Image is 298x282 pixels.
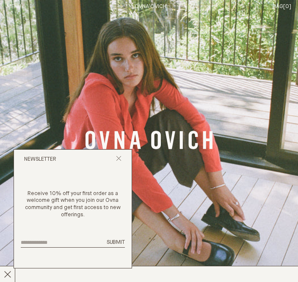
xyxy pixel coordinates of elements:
button: Close popup [116,156,121,164]
span: Submit [107,240,125,245]
a: Home [135,4,166,9]
span: Bag [273,4,283,9]
p: Receive 10% off your first order as a welcome gift when you join our Ovna community and get first... [21,190,125,219]
span: [0] [283,4,291,9]
button: Open Menu [7,3,21,11]
h2: Newsletter [24,156,56,163]
button: Submit [107,239,125,246]
a: Banner Link [86,131,212,152]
